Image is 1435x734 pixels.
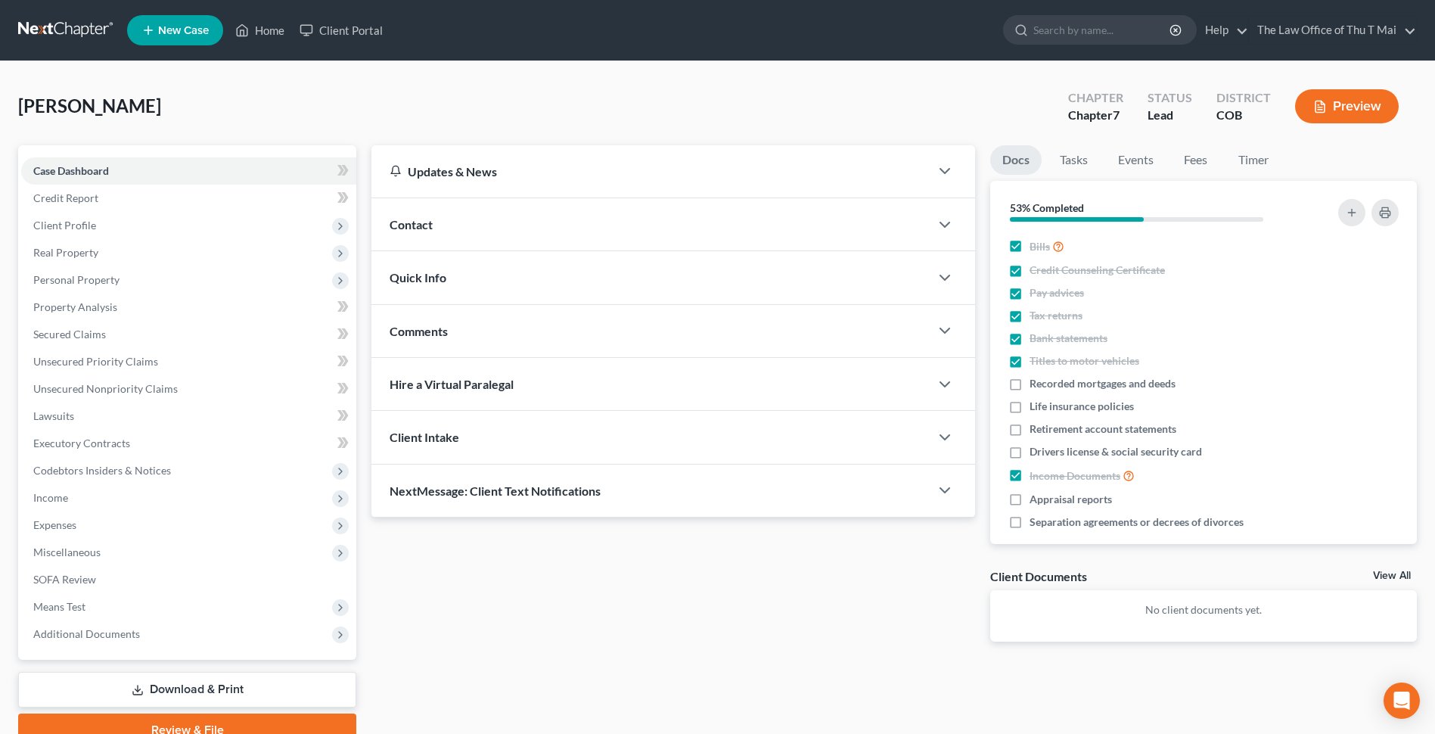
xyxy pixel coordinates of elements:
[21,403,356,430] a: Lawsuits
[21,185,356,212] a: Credit Report
[390,484,601,498] span: NextMessage: Client Text Notifications
[33,219,96,232] span: Client Profile
[33,546,101,558] span: Miscellaneous
[1030,285,1084,300] span: Pay advices
[33,246,98,259] span: Real Property
[33,191,98,204] span: Credit Report
[1373,571,1411,581] a: View All
[33,437,130,449] span: Executory Contracts
[228,17,292,44] a: Home
[1148,107,1192,124] div: Lead
[990,145,1042,175] a: Docs
[1250,17,1416,44] a: The Law Office of Thu T Mai
[33,382,178,395] span: Unsecured Nonpriority Claims
[1030,308,1082,323] span: Tax returns
[1113,107,1120,122] span: 7
[1295,89,1399,123] button: Preview
[33,273,120,286] span: Personal Property
[1002,602,1405,617] p: No client documents yet.
[990,568,1087,584] div: Client Documents
[1197,17,1248,44] a: Help
[21,375,356,403] a: Unsecured Nonpriority Claims
[33,328,106,341] span: Secured Claims
[390,217,433,232] span: Contact
[390,430,459,444] span: Client Intake
[21,348,356,375] a: Unsecured Priority Claims
[18,95,161,117] span: [PERSON_NAME]
[1030,399,1134,414] span: Life insurance policies
[1030,468,1120,484] span: Income Documents
[1216,89,1271,107] div: District
[390,377,514,391] span: Hire a Virtual Paralegal
[1030,492,1112,507] span: Appraisal reports
[1030,353,1139,369] span: Titles to motor vehicles
[33,164,109,177] span: Case Dashboard
[390,163,912,179] div: Updates & News
[1030,331,1107,346] span: Bank statements
[33,355,158,368] span: Unsecured Priority Claims
[1068,107,1123,124] div: Chapter
[1030,444,1202,459] span: Drivers license & social security card
[390,270,446,285] span: Quick Info
[1030,376,1176,391] span: Recorded mortgages and deeds
[33,464,171,477] span: Codebtors Insiders & Notices
[33,491,68,504] span: Income
[33,300,117,313] span: Property Analysis
[1226,145,1281,175] a: Timer
[1030,421,1176,437] span: Retirement account statements
[21,157,356,185] a: Case Dashboard
[158,25,209,36] span: New Case
[21,566,356,593] a: SOFA Review
[21,430,356,457] a: Executory Contracts
[1033,16,1172,44] input: Search by name...
[1048,145,1100,175] a: Tasks
[1106,145,1166,175] a: Events
[21,321,356,348] a: Secured Claims
[33,600,85,613] span: Means Test
[33,409,74,422] span: Lawsuits
[1172,145,1220,175] a: Fees
[33,573,96,586] span: SOFA Review
[1010,201,1084,214] strong: 53% Completed
[1030,515,1244,530] span: Separation agreements or decrees of divorces
[1384,683,1420,719] div: Open Intercom Messenger
[292,17,390,44] a: Client Portal
[390,324,448,338] span: Comments
[1148,89,1192,107] div: Status
[18,672,356,708] a: Download & Print
[1030,239,1050,254] span: Bills
[21,294,356,321] a: Property Analysis
[1030,263,1165,278] span: Credit Counseling Certificate
[33,518,76,531] span: Expenses
[1216,107,1271,124] div: COB
[1068,89,1123,107] div: Chapter
[33,627,140,640] span: Additional Documents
